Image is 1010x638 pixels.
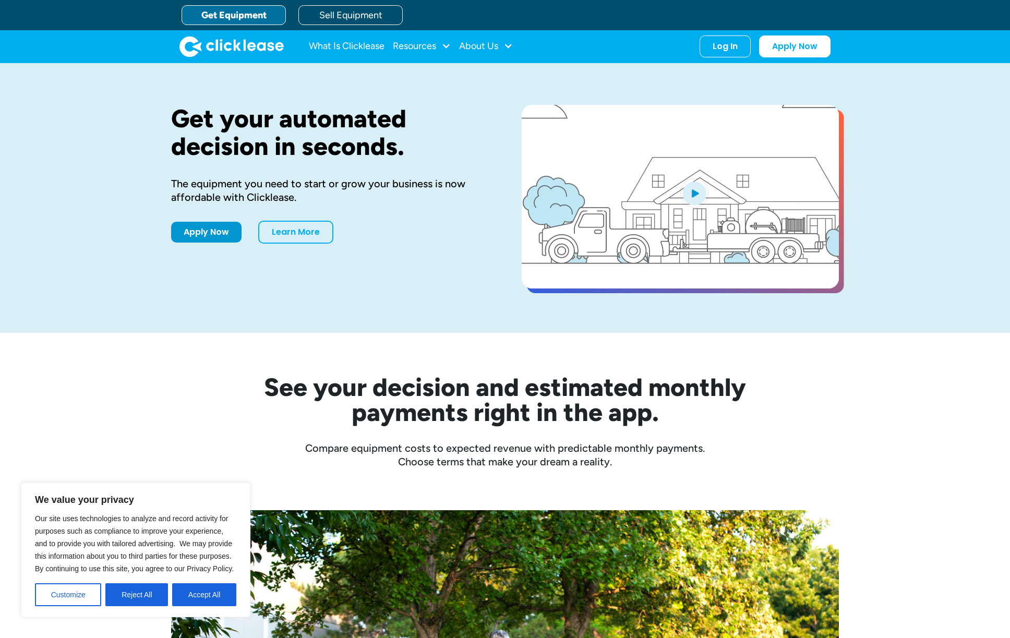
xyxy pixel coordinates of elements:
a: Apply Now [759,35,831,57]
h2: See your decision and estimated monthly payments right in the app. [213,375,797,425]
a: Apply Now [171,222,242,243]
a: What Is Clicklease [309,36,384,57]
button: Customize [35,583,101,606]
a: open lightbox [522,105,839,288]
div: Resources [393,36,451,57]
div: About Us [459,36,513,57]
h1: Get your automated decision in seconds. [171,105,488,160]
img: Clicklease logo [179,36,284,57]
a: home [179,36,284,57]
div: Log In [713,41,738,52]
a: Learn More [258,221,333,244]
div: Compare equipment costs to expected revenue with predictable monthly payments. Choose terms that ... [171,441,839,468]
button: Accept All [172,583,236,606]
div: The equipment you need to start or grow your business is now affordable with Clicklease. [171,177,488,204]
button: Reject All [105,583,168,606]
a: Sell Equipment [298,5,403,25]
p: We value your privacy [35,493,236,506]
span: Our site uses technologies to analyze and record activity for purposes such as compliance to impr... [35,514,234,573]
div: We value your privacy [21,483,250,617]
img: Blue play button logo on a light blue circular background [680,178,708,208]
a: Get Equipment [182,5,286,25]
